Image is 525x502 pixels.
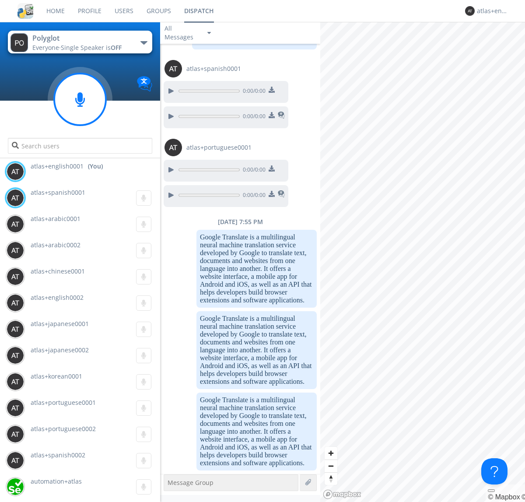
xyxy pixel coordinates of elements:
img: download media button [269,112,275,118]
a: Mapbox logo [323,489,361,499]
span: atlas+japanese0002 [31,346,89,354]
img: 373638.png [7,215,24,233]
dc-p: Google Translate is a multilingual neural machine translation service developed by Google to tran... [200,315,313,386]
img: 373638.png [7,320,24,338]
img: caret-down-sm.svg [207,32,211,34]
img: 373638.png [7,373,24,390]
span: 0:00 / 0:00 [240,166,266,176]
img: translated-message [278,190,285,197]
button: PolyglotEveryone·Single Speaker isOFF [8,31,152,53]
button: Zoom out [325,460,337,472]
img: 373638.png [7,399,24,417]
img: 373638.png [7,189,24,207]
div: Everyone · [32,43,131,52]
img: 373638.png [7,452,24,469]
img: 373638.png [10,33,28,52]
div: [DATE] 7:55 PM [160,218,320,226]
img: 373638.png [7,347,24,364]
button: Reset bearing to north [325,472,337,485]
img: Translation enabled [137,76,152,91]
input: Search users [8,138,152,154]
button: Zoom in [325,447,337,460]
span: atlas+portuguese0002 [31,425,96,433]
img: 373638.png [7,294,24,312]
span: atlas+spanish0002 [31,451,85,459]
dc-p: Google Translate is a multilingual neural machine translation service developed by Google to tran... [200,233,313,304]
img: download media button [269,165,275,172]
img: download media button [269,191,275,197]
span: Reset bearing to north [325,473,337,485]
button: Toggle attribution [488,489,495,492]
img: translated-message [278,112,285,119]
div: (You) [88,162,103,171]
div: Polyglot [32,33,131,43]
span: atlas+japanese0001 [31,319,89,328]
div: atlas+english0001 [477,7,510,15]
span: atlas+korean0001 [31,372,82,380]
img: 373638.png [7,425,24,443]
div: All Messages [164,24,199,42]
span: 0:00 / 0:00 [240,87,266,97]
span: atlas+english0002 [31,293,84,302]
img: cddb5a64eb264b2086981ab96f4c1ba7 [17,3,33,19]
span: atlas+portuguese0001 [186,143,252,152]
span: atlas+portuguese0001 [31,398,96,407]
dc-p: Google Translate is a multilingual neural machine translation service developed by Google to tran... [200,396,313,467]
span: This is a translated message [278,111,285,122]
img: 373638.png [465,6,475,16]
span: 0:00 / 0:00 [240,112,266,122]
span: atlas+english0001 [31,162,84,171]
img: d2d01cd9b4174d08988066c6d424eccd [7,478,24,495]
span: This is a translated message [278,190,285,201]
img: 373638.png [7,242,24,259]
iframe: Toggle Customer Support [481,458,507,484]
span: OFF [111,43,122,52]
img: download media button [269,87,275,93]
span: atlas+arabic0002 [31,241,80,249]
span: atlas+spanish0001 [31,188,85,197]
span: atlas+spanish0001 [186,64,241,73]
img: 373638.png [7,268,24,285]
span: automation+atlas [31,477,82,485]
span: atlas+arabic0001 [31,214,80,223]
img: 373638.png [164,60,182,77]
span: 0:00 / 0:00 [240,191,266,201]
span: atlas+chinese0001 [31,267,85,275]
img: 373638.png [164,139,182,156]
img: 373638.png [7,163,24,180]
a: Mapbox [488,493,520,501]
span: Single Speaker is [61,43,122,52]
